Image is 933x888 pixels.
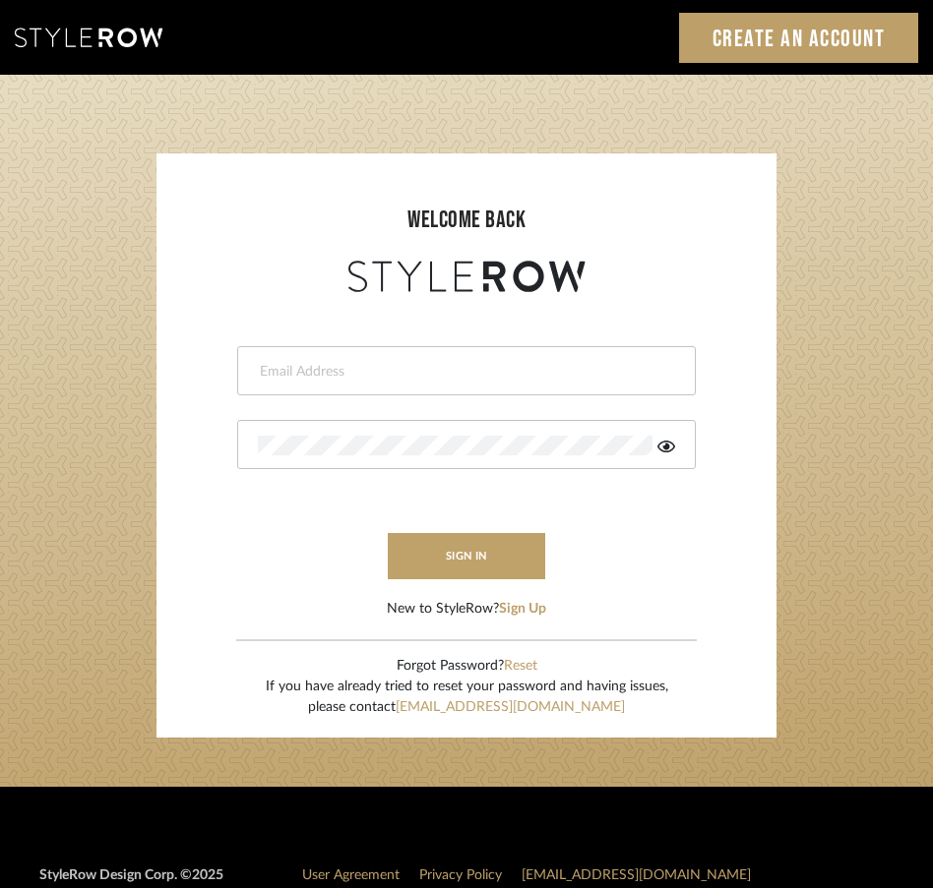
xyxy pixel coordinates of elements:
[522,868,751,882] a: [EMAIL_ADDRESS][DOMAIN_NAME]
[387,599,546,620] div: New to StyleRow?
[679,13,919,63] a: Create an Account
[388,533,545,579] button: sign in
[302,868,400,882] a: User Agreement
[504,656,537,677] button: Reset
[266,677,668,718] div: If you have already tried to reset your password and having issues, please contact
[396,700,625,714] a: [EMAIL_ADDRESS][DOMAIN_NAME]
[258,362,670,382] input: Email Address
[176,203,757,238] div: welcome back
[266,656,668,677] div: Forgot Password?
[419,868,502,882] a: Privacy Policy
[499,599,546,620] button: Sign Up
